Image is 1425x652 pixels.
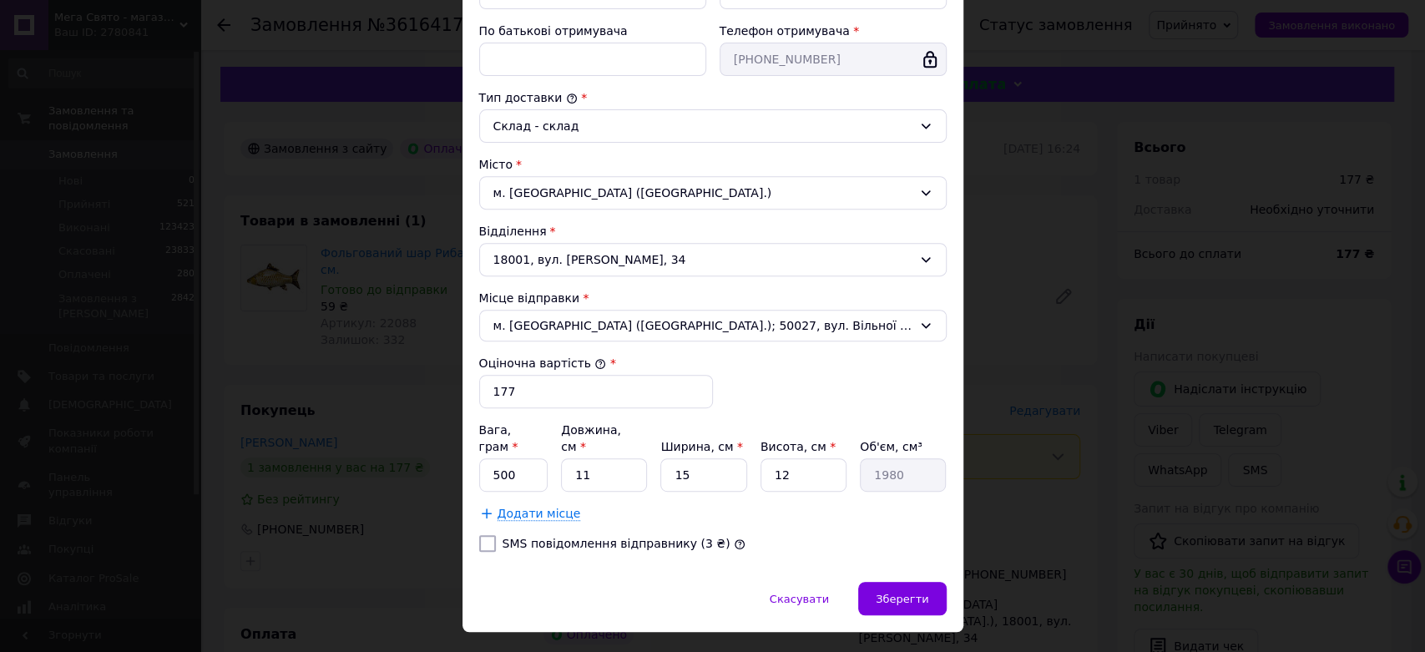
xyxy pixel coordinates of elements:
div: м. [GEOGRAPHIC_DATA] ([GEOGRAPHIC_DATA].) [479,176,947,210]
div: Об'єм, см³ [860,438,946,455]
label: Вага, грам [479,423,518,453]
span: м. [GEOGRAPHIC_DATA] ([GEOGRAPHIC_DATA].); 50027, вул. Вільної Ічкерії, 9 [493,317,912,334]
label: Телефон отримувача [720,24,850,38]
label: SMS повідомлення відправнику (3 ₴) [503,537,730,550]
span: Скасувати [770,593,829,605]
input: +380 [720,43,947,76]
div: Місто [479,156,947,173]
div: 18001, вул. [PERSON_NAME], 34 [479,243,947,276]
span: Додати місце [498,507,581,521]
label: По батькові отримувача [479,24,628,38]
div: Відділення [479,223,947,240]
div: Місце відправки [479,290,947,306]
label: Висота, см [761,440,836,453]
div: Склад - склад [493,117,912,135]
label: Довжина, см [561,423,621,453]
label: Ширина, см [660,440,742,453]
div: Тип доставки [479,89,947,106]
label: Оціночна вартість [479,356,607,370]
span: Зберегти [876,593,928,605]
